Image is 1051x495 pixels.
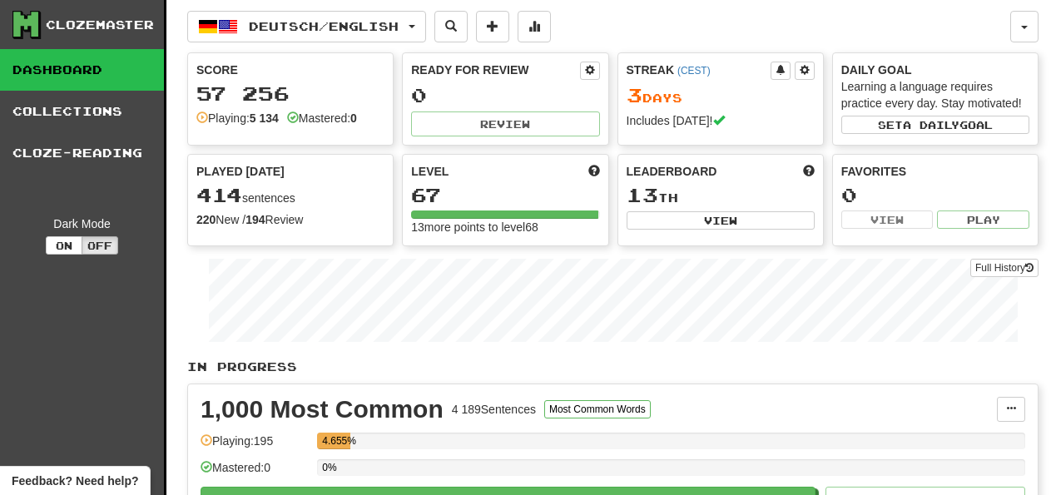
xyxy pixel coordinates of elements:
span: Deutsch / English [249,19,399,33]
div: Mastered: 0 [201,459,309,487]
div: Favorites [841,163,1029,180]
button: Deutsch/English [187,11,426,42]
button: Search sentences [434,11,468,42]
div: 13 more points to level 68 [411,219,599,235]
strong: 5 134 [250,111,279,125]
div: 4.655% [322,433,350,449]
span: Played [DATE] [196,163,285,180]
div: 1,000 Most Common [201,397,444,422]
div: Streak [627,62,771,78]
button: View [841,210,934,229]
div: Playing: 195 [201,433,309,460]
div: Learning a language requires practice every day. Stay motivated! [841,78,1029,111]
button: Off [82,236,118,255]
div: Day s [627,85,815,106]
div: 67 [411,185,599,205]
span: 414 [196,183,242,206]
div: 0 [841,185,1029,205]
span: a daily [903,119,959,131]
div: Clozemaster [46,17,154,33]
button: On [46,236,82,255]
strong: 194 [245,213,265,226]
div: 57 256 [196,83,384,104]
button: Review [411,111,599,136]
span: This week in points, UTC [803,163,815,180]
span: Level [411,163,449,180]
div: Dark Mode [12,215,151,232]
button: Add sentence to collection [476,11,509,42]
span: Score more points to level up [588,163,600,180]
div: Score [196,62,384,78]
strong: 0 [350,111,357,125]
div: 4 189 Sentences [452,401,536,418]
button: Seta dailygoal [841,116,1029,134]
div: Ready for Review [411,62,579,78]
div: Includes [DATE]! [627,112,815,129]
a: (CEST) [677,65,711,77]
button: View [627,211,815,230]
button: More stats [518,11,551,42]
div: sentences [196,185,384,206]
button: Most Common Words [544,400,651,418]
span: Leaderboard [627,163,717,180]
span: 13 [627,183,658,206]
div: th [627,185,815,206]
span: 3 [627,83,642,106]
span: Open feedback widget [12,473,138,489]
div: Daily Goal [841,62,1029,78]
div: 0 [411,85,599,106]
div: New / Review [196,211,384,228]
div: Mastered: [287,110,357,126]
strong: 220 [196,213,216,226]
p: In Progress [187,359,1039,375]
div: Playing: [196,110,279,126]
button: Play [937,210,1029,229]
a: Full History [970,259,1039,277]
